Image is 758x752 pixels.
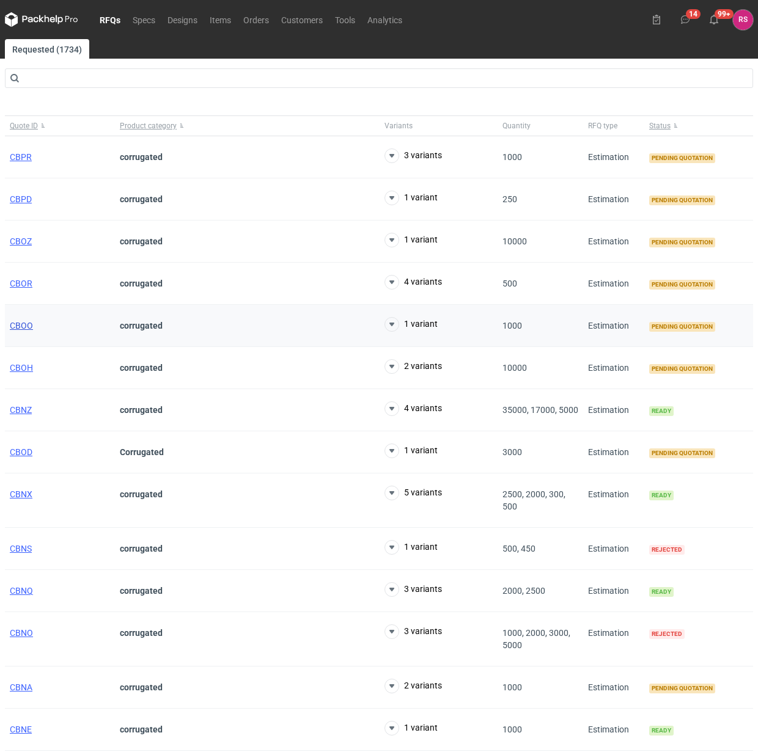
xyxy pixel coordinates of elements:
[583,136,644,178] div: Estimation
[583,709,644,751] div: Estimation
[10,363,33,373] a: CBOH
[120,586,163,596] strong: corrugated
[237,12,275,27] a: Orders
[127,12,161,27] a: Specs
[649,448,715,458] span: Pending quotation
[10,194,32,204] a: CBPD
[10,725,32,734] a: CBNE
[385,359,442,374] button: 2 variants
[161,12,204,27] a: Designs
[385,401,442,416] button: 4 variants
[10,236,32,246] a: CBOZ
[10,121,38,131] span: Quote ID
[583,347,644,389] div: Estimation
[649,684,715,693] span: Pending quotation
[10,489,32,499] a: CBNX
[385,148,442,163] button: 3 variants
[5,12,78,27] svg: Packhelp Pro
[649,195,715,205] span: Pending quotation
[583,666,644,709] div: Estimation
[588,121,617,131] span: RFQ type
[120,236,163,246] strong: corrugated
[120,725,163,734] strong: corrugated
[10,682,32,692] a: CBNA
[583,263,644,305] div: Estimation
[649,121,671,131] span: Status
[120,489,163,499] strong: corrugated
[385,624,442,639] button: 3 variants
[385,233,438,247] button: 1 variant
[502,628,570,650] span: 1000, 2000, 3000, 5000
[120,363,163,373] strong: corrugated
[502,121,531,131] span: Quantity
[385,317,438,332] button: 1 variant
[649,629,685,639] span: Rejected
[704,10,724,29] button: 99+
[649,491,674,500] span: Ready
[120,121,177,131] span: Product category
[502,321,522,330] span: 1000
[120,321,163,330] strong: corrugated
[502,194,517,204] span: 250
[583,473,644,528] div: Estimation
[649,322,715,332] span: Pending quotation
[583,431,644,473] div: Estimation
[502,363,527,373] span: 10000
[5,116,115,136] button: Quote ID
[275,12,329,27] a: Customers
[94,12,127,27] a: RFQs
[649,238,715,247] span: Pending quotation
[10,152,32,162] a: CBPR
[361,12,408,27] a: Analytics
[649,545,685,555] span: Rejected
[583,528,644,570] div: Estimation
[10,544,32,553] a: CBNS
[583,305,644,347] div: Estimation
[649,364,715,374] span: Pending quotation
[644,116,754,136] button: Status
[120,405,163,415] strong: corrugated
[10,321,33,330] span: CBOO
[583,612,644,666] div: Estimation
[502,586,545,596] span: 2000, 2500
[120,194,163,204] strong: corrugated
[120,152,163,162] strong: corrugated
[5,39,89,59] a: Requested (1734)
[385,444,438,458] button: 1 variant
[10,405,32,415] a: CBNZ
[385,540,438,555] button: 1 variant
[385,191,438,205] button: 1 variant
[329,12,361,27] a: Tools
[502,152,522,162] span: 1000
[733,10,753,30] figcaption: RS
[502,279,517,288] span: 500
[502,405,578,415] span: 35000, 17000, 5000
[10,628,33,638] a: CBNO
[733,10,753,30] div: Rafał Stani
[385,121,413,131] span: Variants
[10,586,33,596] a: CBNQ
[675,10,695,29] button: 14
[120,447,164,457] strong: Corrugated
[204,12,237,27] a: Items
[10,279,32,288] a: CBOR
[10,447,32,457] a: CBOD
[502,447,522,457] span: 3000
[120,279,163,288] strong: corrugated
[385,582,442,597] button: 3 variants
[502,544,535,553] span: 500, 450
[583,221,644,263] div: Estimation
[649,153,715,163] span: Pending quotation
[502,725,522,734] span: 1000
